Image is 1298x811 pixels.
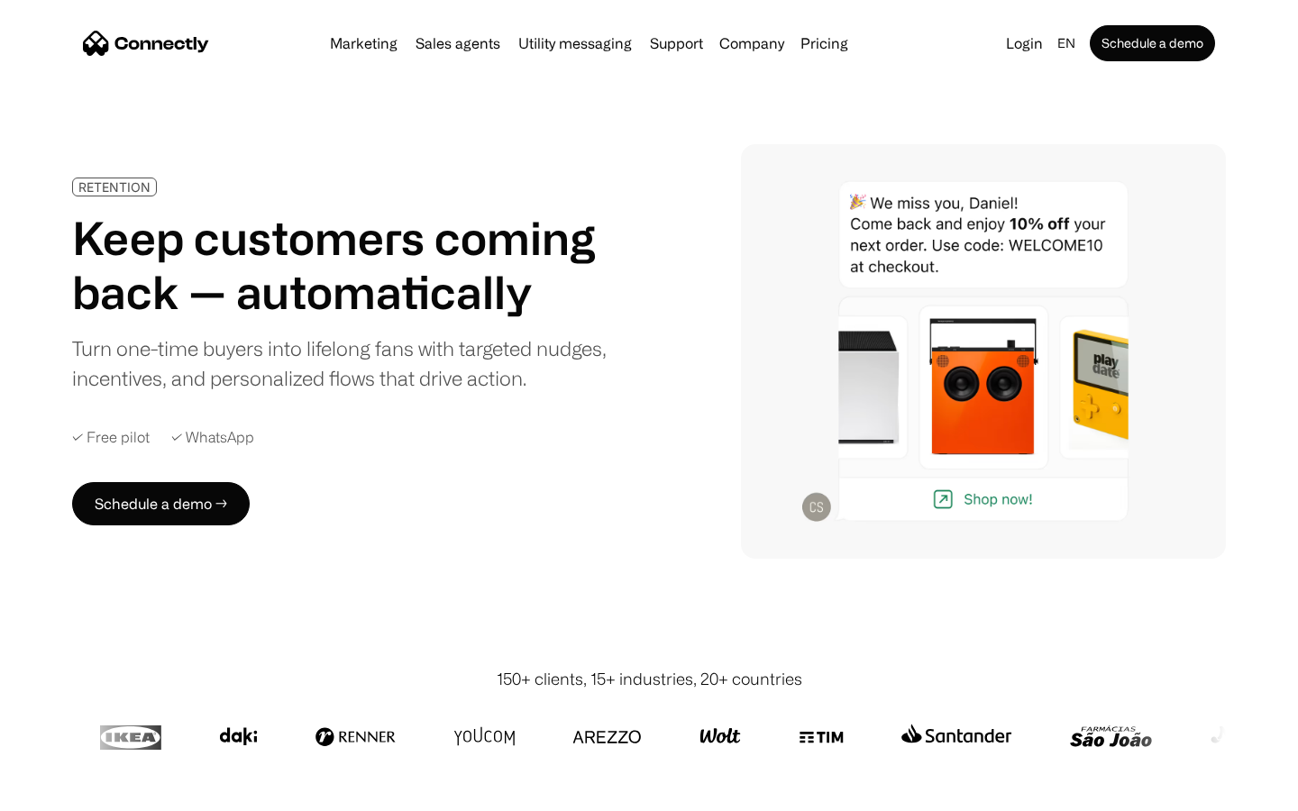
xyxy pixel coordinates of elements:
[1090,25,1215,61] a: Schedule a demo
[72,429,150,446] div: ✓ Free pilot
[36,779,108,805] ul: Language list
[714,31,790,56] div: Company
[1057,31,1075,56] div: en
[72,333,620,393] div: Turn one-time buyers into lifelong fans with targeted nudges, incentives, and personalized flows ...
[511,36,639,50] a: Utility messaging
[719,31,784,56] div: Company
[18,778,108,805] aside: Language selected: English
[643,36,710,50] a: Support
[1050,31,1086,56] div: en
[83,30,209,57] a: home
[323,36,405,50] a: Marketing
[171,429,254,446] div: ✓ WhatsApp
[497,667,802,691] div: 150+ clients, 15+ industries, 20+ countries
[72,482,250,525] a: Schedule a demo →
[793,36,855,50] a: Pricing
[78,180,151,194] div: RETENTION
[999,31,1050,56] a: Login
[408,36,507,50] a: Sales agents
[72,211,620,319] h1: Keep customers coming back — automatically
